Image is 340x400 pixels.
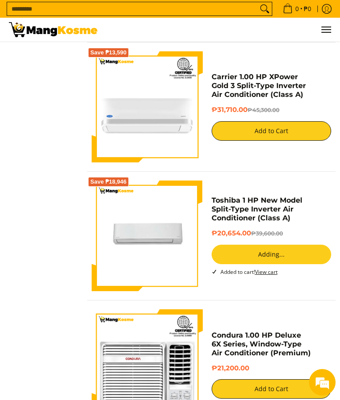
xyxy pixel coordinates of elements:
[9,22,97,37] img: Bodega Sale Aircon l Mang Kosme: Home Appliances Warehouse Sale
[212,379,332,399] button: Add to Cart
[321,18,331,42] button: Menu
[212,73,306,99] a: Carrier 1.00 HP XPower Gold 3 Split-Type Inverter Air Conditioner (Class A)
[251,230,283,237] del: ₱39,600.00
[212,229,332,238] h6: ₱20,654.00
[4,242,169,273] textarea: Type your message and hit 'Enter'
[294,6,300,12] span: 0
[212,364,332,373] h6: ₱21,200.00
[220,268,278,276] span: Added to cart!
[255,268,278,276] a: View cart
[212,106,332,115] h6: ₱31,710.00
[46,50,149,61] div: Chat with us now
[106,18,331,42] nav: Main Menu
[212,245,332,264] button: Adding...
[258,2,272,15] button: Search
[92,181,203,292] img: Toshiba 1 HP New Model Split-Type Inverter Air Conditioner (Class A)
[280,4,314,14] span: •
[90,179,127,185] span: Save ₱18,946
[92,51,203,162] img: Carrier 1.00 HP XPower Gold 3 Split-Type Inverter Air Conditioner (Class A)
[90,50,127,55] span: Save ₱13,590
[247,107,279,113] del: ₱45,300.00
[302,6,313,12] span: ₱0
[212,331,311,357] a: Condura 1.00 HP Deluxe 6X Series, Window-Type Air Conditioner (Premium)
[51,112,122,201] span: We're online!
[145,4,166,26] div: Minimize live chat window
[212,121,332,141] button: Add to Cart
[106,18,331,42] ul: Customer Navigation
[212,196,302,222] a: Toshiba 1 HP New Model Split-Type Inverter Air Conditioner (Class A)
